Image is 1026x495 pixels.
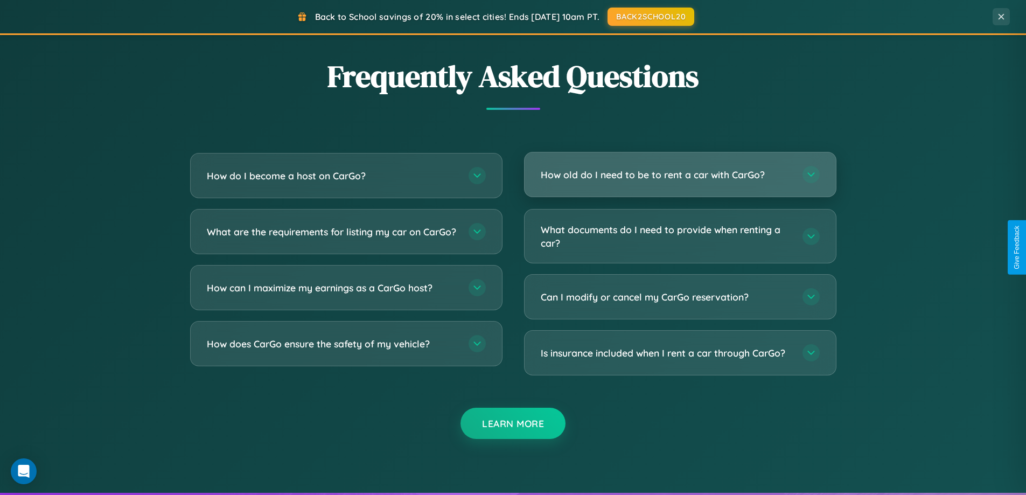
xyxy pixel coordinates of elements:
h3: Is insurance included when I rent a car through CarGo? [541,346,792,360]
h3: How can I maximize my earnings as a CarGo host? [207,281,458,295]
h3: What are the requirements for listing my car on CarGo? [207,225,458,239]
button: Learn More [460,408,566,439]
h3: How does CarGo ensure the safety of my vehicle? [207,337,458,351]
span: Back to School savings of 20% in select cities! Ends [DATE] 10am PT. [315,11,599,22]
h3: Can I modify or cancel my CarGo reservation? [541,290,792,304]
h3: How old do I need to be to rent a car with CarGo? [541,168,792,182]
h3: What documents do I need to provide when renting a car? [541,223,792,249]
h3: How do I become a host on CarGo? [207,169,458,183]
div: Give Feedback [1013,226,1021,269]
button: BACK2SCHOOL20 [608,8,694,26]
div: Open Intercom Messenger [11,458,37,484]
h2: Frequently Asked Questions [190,55,836,97]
